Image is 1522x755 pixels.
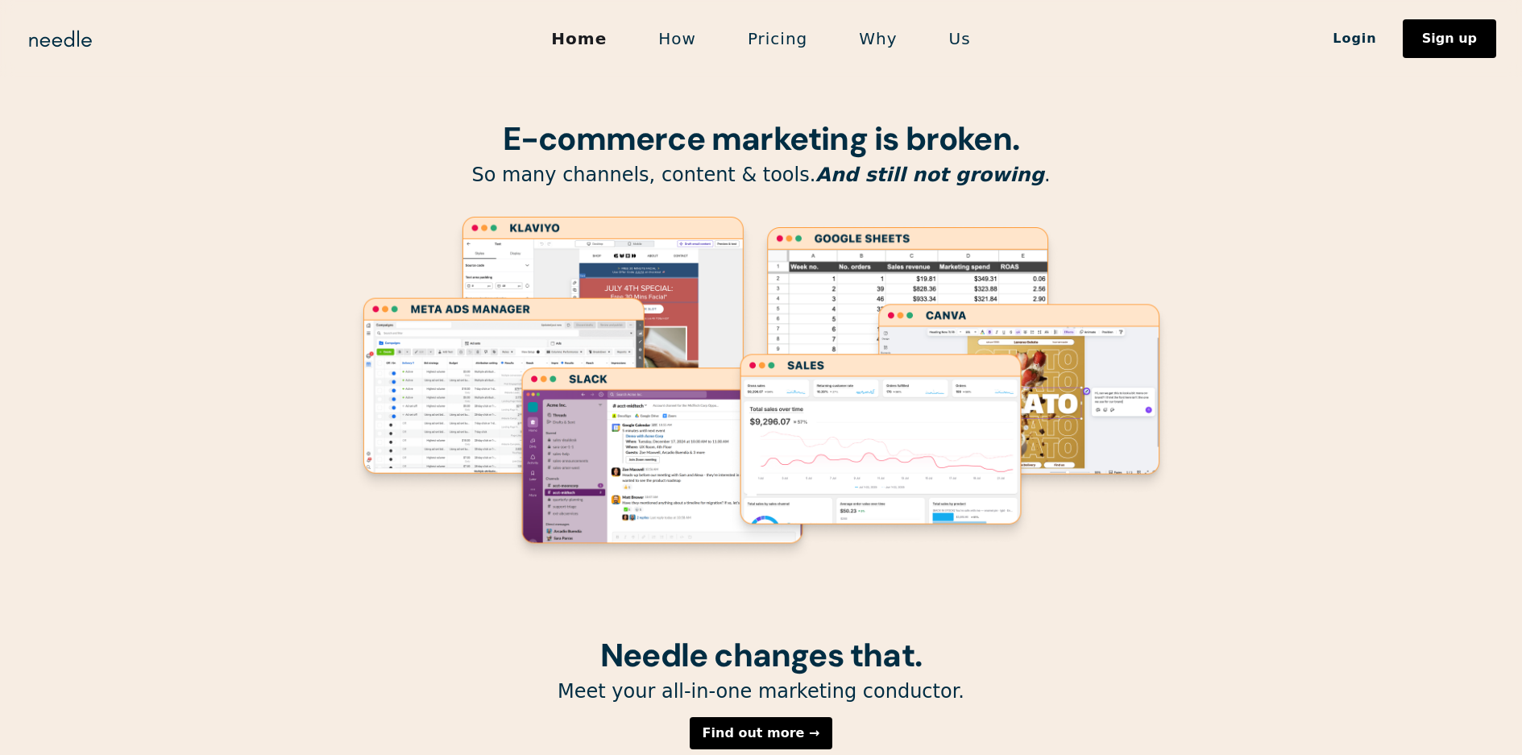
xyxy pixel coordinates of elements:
[350,679,1172,704] p: Meet your all-in-one marketing conductor.
[722,22,833,56] a: Pricing
[690,717,833,749] a: Find out more →
[923,22,997,56] a: Us
[600,634,922,676] strong: Needle changes that.
[503,118,1019,160] strong: E-commerce marketing is broken.
[1403,19,1496,58] a: Sign up
[1307,25,1403,52] a: Login
[632,22,722,56] a: How
[350,163,1172,188] p: So many channels, content & tools. .
[525,22,632,56] a: Home
[815,164,1044,186] em: And still not growing
[833,22,923,56] a: Why
[703,727,820,740] div: Find out more →
[1422,32,1477,45] div: Sign up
